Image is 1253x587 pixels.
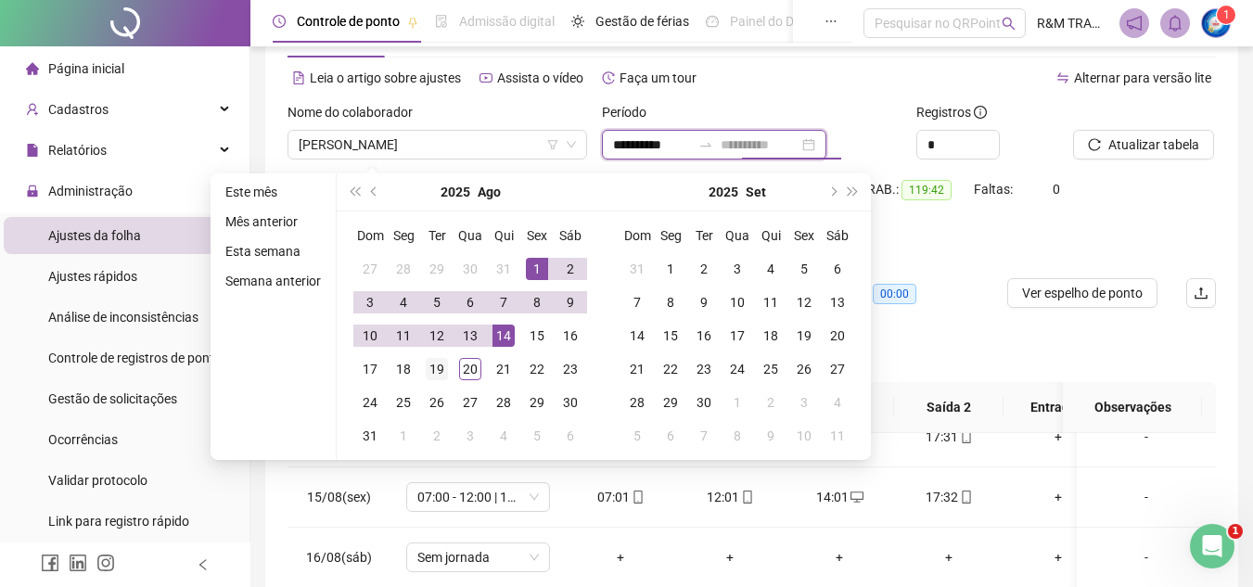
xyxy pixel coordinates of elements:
[41,554,59,572] span: facebook
[459,258,481,280] div: 30
[426,258,448,280] div: 29
[626,391,648,414] div: 28
[387,419,420,453] td: 2025-09-01
[520,319,554,352] td: 2025-08-15
[654,386,687,419] td: 2025-09-29
[760,425,782,447] div: 9
[693,425,715,447] div: 7
[417,483,539,511] span: 07:00 - 12:00 | 14:00 - 17:30
[69,554,87,572] span: linkedin
[916,102,987,122] span: Registros
[554,319,587,352] td: 2025-08-16
[821,286,854,319] td: 2025-09-13
[687,386,721,419] td: 2025-09-30
[659,258,682,280] div: 1
[787,219,821,252] th: Sex
[787,319,821,352] td: 2025-09-19
[626,291,648,313] div: 7
[392,325,415,347] div: 11
[96,554,115,572] span: instagram
[793,425,815,447] div: 10
[492,358,515,380] div: 21
[454,419,487,453] td: 2025-09-03
[288,102,425,122] label: Nome do colaborador
[901,180,952,200] span: 119:42
[821,386,854,419] td: 2025-10-04
[526,258,548,280] div: 1
[559,425,582,447] div: 6
[387,386,420,419] td: 2025-08-25
[799,547,879,568] div: +
[520,419,554,453] td: 2025-09-05
[760,325,782,347] div: 18
[693,258,715,280] div: 2
[739,491,754,504] span: mobile
[793,325,815,347] div: 19
[48,351,222,365] span: Controle de registros de ponto
[48,228,141,243] span: Ajustes da folha
[353,319,387,352] td: 2025-08-10
[526,425,548,447] div: 5
[654,252,687,286] td: 2025-09-01
[687,352,721,386] td: 2025-09-23
[48,61,124,76] span: Página inicial
[626,358,648,380] div: 21
[479,71,492,84] span: youtube
[48,269,137,284] span: Ajustes rápidos
[492,258,515,280] div: 31
[478,173,501,211] button: month panel
[48,143,107,158] span: Relatórios
[690,487,770,507] div: 12:01
[1007,278,1157,308] button: Ver espelho de ponto
[459,325,481,347] div: 13
[1223,8,1230,21] span: 1
[1022,283,1143,303] span: Ver espelho de ponto
[420,252,454,286] td: 2025-07-29
[520,386,554,419] td: 2025-08-29
[958,491,973,504] span: mobile
[620,419,654,453] td: 2025-10-05
[454,386,487,419] td: 2025-08-27
[218,211,328,233] li: Mês anterior
[1073,130,1214,160] button: Atualizar tabela
[726,425,748,447] div: 8
[526,291,548,313] div: 8
[387,319,420,352] td: 2025-08-11
[48,473,147,488] span: Validar protocolo
[520,252,554,286] td: 2025-08-01
[821,319,854,352] td: 2025-09-20
[821,252,854,286] td: 2025-09-06
[459,291,481,313] div: 6
[554,286,587,319] td: 2025-08-09
[1078,397,1187,417] span: Observações
[787,352,821,386] td: 2025-09-26
[392,425,415,447] div: 1
[687,219,721,252] th: Ter
[654,286,687,319] td: 2025-09-08
[492,425,515,447] div: 4
[407,17,418,28] span: pushpin
[526,358,548,380] div: 22
[687,419,721,453] td: 2025-10-07
[602,102,658,122] label: Período
[787,386,821,419] td: 2025-10-03
[826,325,849,347] div: 20
[459,358,481,380] div: 20
[690,547,770,568] div: +
[359,425,381,447] div: 31
[620,286,654,319] td: 2025-09-07
[26,144,39,157] span: file
[387,286,420,319] td: 2025-08-04
[487,219,520,252] th: Qui
[487,319,520,352] td: 2025-08-14
[492,291,515,313] div: 7
[693,391,715,414] div: 30
[793,391,815,414] div: 3
[307,490,371,504] span: 15/08(sex)
[821,219,854,252] th: Sáb
[693,358,715,380] div: 23
[454,352,487,386] td: 2025-08-20
[1194,286,1208,300] span: upload
[620,219,654,252] th: Dom
[1217,6,1235,24] sup: Atualize o seu contato no menu Meus Dados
